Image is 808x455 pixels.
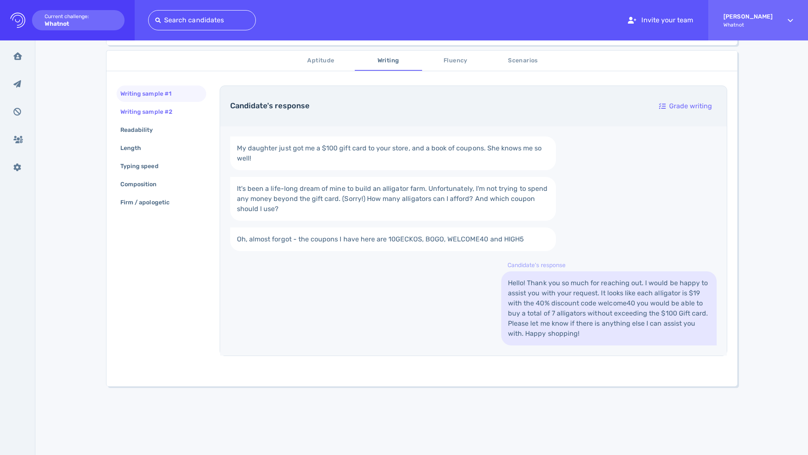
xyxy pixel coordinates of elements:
[119,160,169,172] div: Typing speed
[119,196,180,209] div: Firm / apologetic
[292,56,350,66] span: Aptitude
[494,56,552,66] span: Scenarios
[230,136,556,170] a: My daughter just got me a $100 gift card to your store, and a book of coupons. She knows me so well!
[119,142,151,154] div: Length
[723,13,773,20] strong: [PERSON_NAME]
[119,88,181,100] div: Writing sample #1
[654,96,717,116] button: Grade writing
[360,56,417,66] span: Writing
[427,56,484,66] span: Fluency
[119,178,167,190] div: Composition
[655,96,716,116] div: Grade writing
[723,22,773,28] span: Whatnot
[501,271,717,345] a: Hello! Thank you so much for reaching out. I would be happy to assist you with your request. It l...
[230,177,556,221] a: It's been a life-long dream of mine to build an alligator farm. Unfortunately, I'm not trying to ...
[119,106,183,118] div: Writing sample #2
[230,227,556,251] a: Oh, almost forgot - the coupons I have here are 10GECKOS, BOGO, WELCOME40 and HIGH5
[230,102,644,111] h4: Candidate's response
[119,124,163,136] div: Readability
